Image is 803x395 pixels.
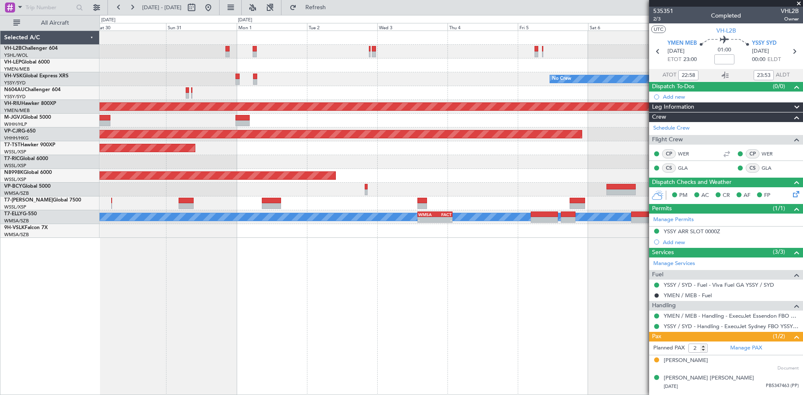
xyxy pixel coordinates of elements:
[781,15,799,23] span: Owner
[662,163,676,173] div: CS
[4,115,51,120] a: M-JGVJGlobal 5000
[237,23,307,31] div: Mon 1
[718,46,731,54] span: 01:00
[667,47,685,56] span: [DATE]
[773,82,785,91] span: (0/0)
[653,216,694,224] a: Manage Permits
[286,1,336,14] button: Refresh
[652,82,694,92] span: Dispatch To-Dos
[96,23,166,31] div: Sat 30
[653,260,695,268] a: Manage Services
[4,129,21,134] span: VP-CJR
[4,143,55,148] a: T7-TSTHawker 900XP
[667,56,681,64] span: ETOT
[678,150,697,158] a: WER
[101,17,115,24] div: [DATE]
[4,135,29,141] a: VHHH/HKG
[4,87,25,92] span: N604AU
[4,101,56,106] a: VH-RIUHawker 800XP
[664,383,678,390] span: [DATE]
[377,23,448,31] div: Wed 3
[142,4,182,11] span: [DATE] - [DATE]
[752,47,769,56] span: [DATE]
[4,184,22,189] span: VP-BCY
[652,332,661,341] span: Pax
[4,156,48,161] a: T7-RICGlobal 6000
[667,39,697,48] span: YMEN MEB
[4,46,58,51] a: VH-L2BChallenger 604
[678,164,697,172] a: GLA
[4,60,21,65] span: VH-LEP
[746,149,760,158] div: CP
[4,80,26,86] a: YSSY/SYD
[716,26,736,35] span: VH-L2B
[663,239,799,246] div: Add new
[26,1,74,14] input: Trip Number
[773,247,785,256] span: (3/3)
[166,23,236,31] div: Sun 31
[4,198,81,203] a: T7-[PERSON_NAME]Global 7500
[4,225,25,230] span: 9H-VSLK
[4,156,20,161] span: T7-RIC
[679,191,688,200] span: PM
[767,56,781,64] span: ELDT
[4,190,29,196] a: WMSA/SZB
[4,232,29,238] a: WMSA/SZB
[4,198,53,203] span: T7-[PERSON_NAME]
[766,382,799,390] span: PB5347463 (PP)
[653,124,690,133] a: Schedule Crew
[664,281,774,288] a: YSSY / SYD - Fuel - Viva Fuel GA YSSY / SYD
[588,23,658,31] div: Sat 6
[4,94,26,100] a: YSSY/SYD
[762,150,780,158] a: WER
[764,191,770,200] span: FP
[4,184,51,189] a: VP-BCYGlobal 5000
[653,344,685,352] label: Planned PAX
[4,60,50,65] a: VH-LEPGlobal 6000
[776,71,790,79] span: ALDT
[4,66,30,72] a: YMEN/MEB
[773,204,785,213] span: (1/1)
[4,212,23,217] span: T7-ELLY
[418,212,435,217] div: WMSA
[4,129,36,134] a: VP-CJRG-650
[448,23,518,31] div: Thu 4
[4,101,21,106] span: VH-RIU
[4,74,69,79] a: VH-VSKGlobal Express XRS
[701,191,709,200] span: AC
[653,15,673,23] span: 2/3
[663,93,799,100] div: Add new
[435,212,452,217] div: FACT
[777,365,799,372] span: Document
[518,23,588,31] div: Fri 5
[9,16,91,30] button: All Aircraft
[652,135,683,145] span: Flight Crew
[4,115,23,120] span: M-JGVJ
[744,191,750,200] span: AF
[664,323,799,330] a: YSSY / SYD - Handling - ExecuJet Sydney FBO YSSY / SYD
[652,248,674,257] span: Services
[664,228,720,235] div: YSSY ARR SLOT 0000Z
[746,163,760,173] div: CS
[662,71,676,79] span: ATOT
[664,312,799,319] a: YMEN / MEB - Handling - ExecuJet Essendon FBO YMEN / MEB
[752,39,777,48] span: YSSY SYD
[418,217,435,222] div: -
[664,292,712,299] a: YMEN / MEB - Fuel
[652,301,676,311] span: Handling
[652,112,666,122] span: Crew
[4,46,22,51] span: VH-L2B
[4,52,28,59] a: YSHL/WOL
[298,5,333,10] span: Refresh
[652,270,663,280] span: Fuel
[4,121,27,127] a: WIHH/HLP
[4,74,23,79] span: VH-VSK
[730,344,762,352] a: Manage PAX
[4,204,26,210] a: WSSL/XSP
[664,374,754,382] div: [PERSON_NAME] [PERSON_NAME]
[773,332,785,341] span: (1/2)
[4,107,30,114] a: YMEN/MEB
[664,357,708,365] div: [PERSON_NAME]
[4,225,48,230] a: 9H-VSLKFalcon 7X
[683,56,697,64] span: 23:00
